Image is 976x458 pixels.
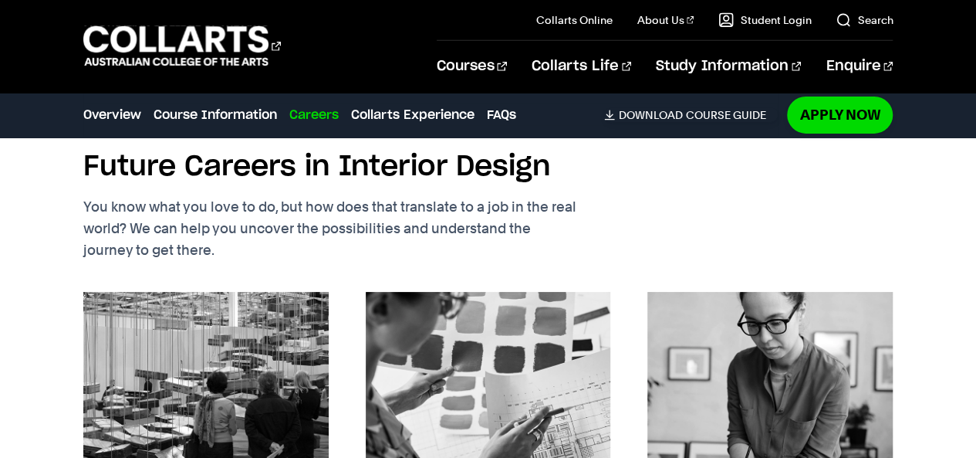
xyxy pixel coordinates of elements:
a: Enquire [826,41,893,92]
a: Overview [83,106,141,124]
a: Careers [289,106,339,124]
span: Download [618,108,682,122]
a: Student Login [718,12,811,28]
a: Apply Now [787,97,893,133]
a: Course Information [154,106,277,124]
a: FAQs [487,106,516,124]
div: Go to homepage [83,24,281,68]
a: Search [836,12,893,28]
a: Courses [437,41,507,92]
a: Collarts Online [536,12,613,28]
a: Study Information [656,41,801,92]
p: You know what you love to do, but how does that translate to a job in the real world? We can help... [83,196,647,261]
a: DownloadCourse Guide [604,108,778,122]
a: Collarts Life [532,41,631,92]
a: About Us [637,12,694,28]
a: Collarts Experience [351,106,474,124]
h2: Future Careers in Interior Design [83,150,551,184]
